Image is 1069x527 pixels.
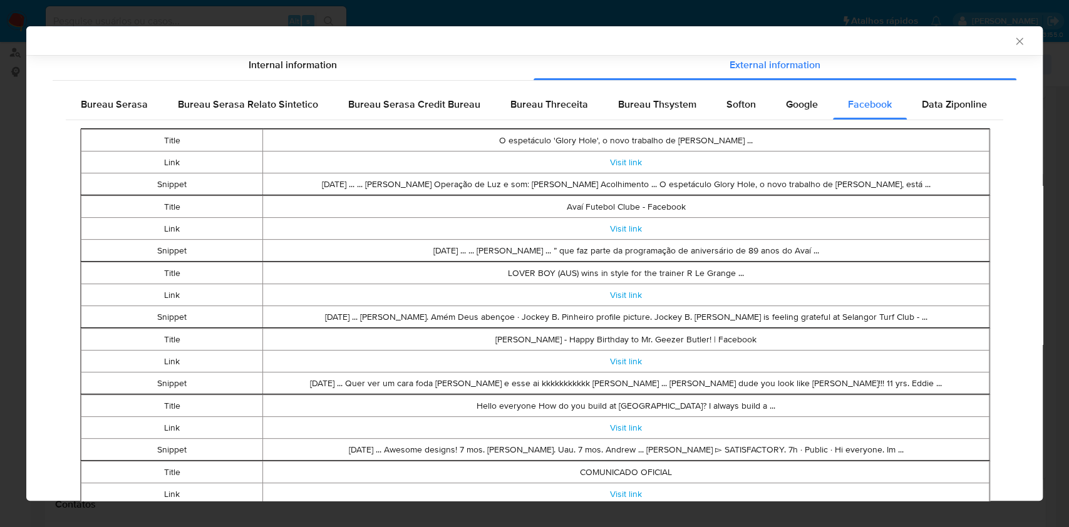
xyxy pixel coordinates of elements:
[263,173,989,195] td: [DATE] ... ... [PERSON_NAME] Operação de Luz e som: [PERSON_NAME] Acolhimento ... O espetáculo Gl...
[81,350,263,372] td: Link
[81,218,263,240] td: Link
[510,97,588,111] span: Bureau Threceita
[726,97,756,111] span: Softon
[81,461,263,483] td: Title
[610,289,642,301] a: Visit link
[263,262,989,284] td: LOVER BOY (AUS) wins in style for the trainer R Le Grange ...
[263,372,989,394] td: [DATE] ... Quer ver um cara foda [PERSON_NAME] e esse ai kkkkkkkkkkk [PERSON_NAME] ... [PERSON_NA...
[348,97,480,111] span: Bureau Serasa Credit Bureau
[263,240,989,262] td: [DATE] ... ... [PERSON_NAME] ... ” que faz parte da programação de aniversário de 89 anos do Avaí...
[178,97,318,111] span: Bureau Serasa Relato Sintetico
[53,50,1016,80] div: Detailed info
[1013,35,1025,46] button: Fechar a janela
[610,222,642,235] a: Visit link
[263,130,989,151] td: O espetáculo 'Glory Hole', o novo trabalho de [PERSON_NAME] ...
[81,395,263,417] td: Title
[81,240,263,262] td: Snippet
[263,395,989,417] td: Hello everyone How do you build at [GEOGRAPHIC_DATA]? I always build a ...
[81,306,263,328] td: Snippet
[610,421,642,434] a: Visit link
[263,196,989,218] td: Avaí Futebol Clube - Facebook
[263,461,989,483] td: COMUNICADO OFICIAL
[81,173,263,195] td: Snippet
[730,58,820,72] span: External information
[26,26,1043,501] div: closure-recommendation-modal
[81,483,263,505] td: Link
[81,97,148,111] span: Bureau Serasa
[81,284,263,306] td: Link
[610,156,642,168] a: Visit link
[263,439,989,461] td: [DATE] ... Awesome designs! 7 mos. [PERSON_NAME]. Uau. 7 mos. Andrew ... [PERSON_NAME] ▻ SATISFAC...
[81,262,263,284] td: Title
[81,329,263,350] td: Title
[81,151,263,173] td: Link
[249,58,337,72] span: Internal information
[610,488,642,500] a: Visit link
[922,97,987,111] span: Data Ziponline
[610,355,642,367] a: Visit link
[81,417,263,439] td: Link
[848,97,892,111] span: Facebook
[618,97,696,111] span: Bureau Thsystem
[81,196,263,218] td: Title
[263,306,989,328] td: [DATE] ... [PERSON_NAME]. Amém Deus abençoe · Jockey B. Pinheiro profile picture. Jockey B. [PERS...
[66,90,1003,120] div: Detailed external info
[81,372,263,394] td: Snippet
[81,130,263,151] td: Title
[263,329,989,350] td: [PERSON_NAME] - Happy Birthday to Mr. Geezer Butler! | Facebook
[81,439,263,461] td: Snippet
[786,97,818,111] span: Google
